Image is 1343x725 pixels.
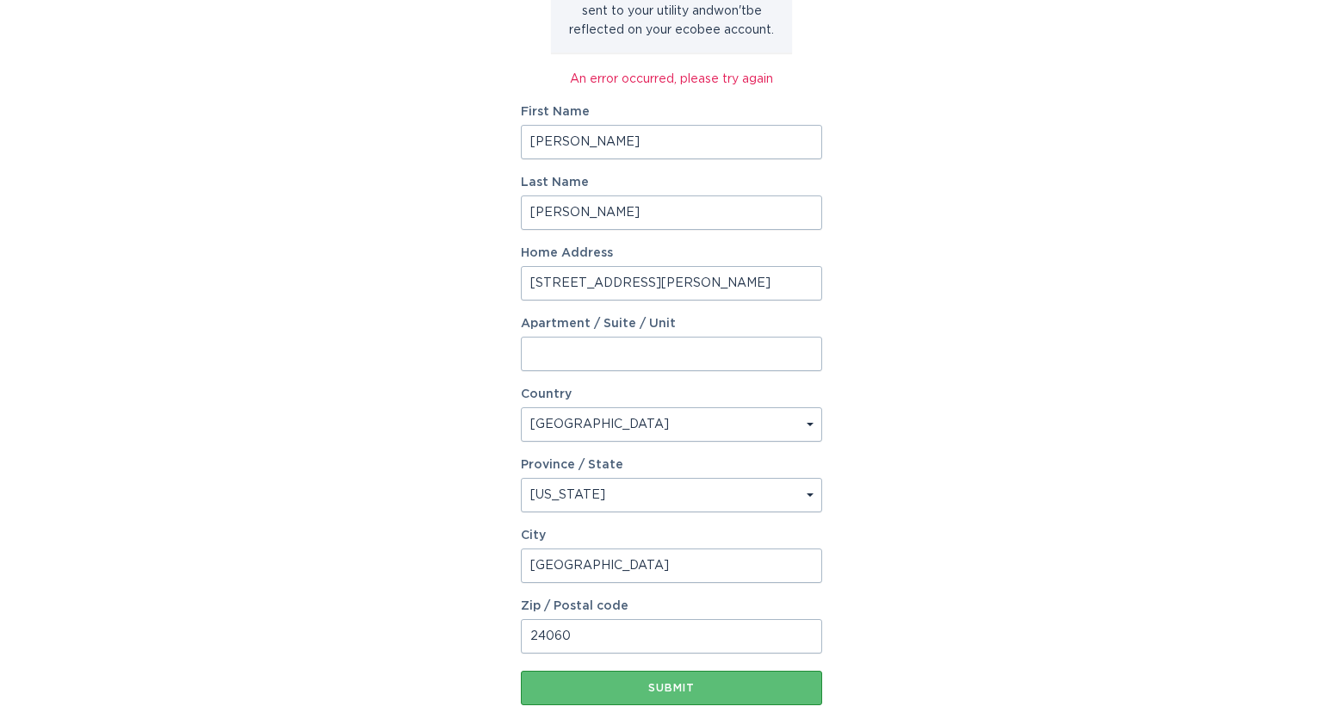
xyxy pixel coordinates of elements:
label: Home Address [521,247,822,259]
label: Country [521,388,572,400]
button: Submit [521,671,822,705]
label: Last Name [521,177,822,189]
label: City [521,530,822,542]
label: Province / State [521,459,623,471]
div: An error occurred, please try again [521,70,822,89]
div: Submit [529,683,814,693]
label: Zip / Postal code [521,600,822,612]
label: Apartment / Suite / Unit [521,318,822,330]
label: First Name [521,106,822,118]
